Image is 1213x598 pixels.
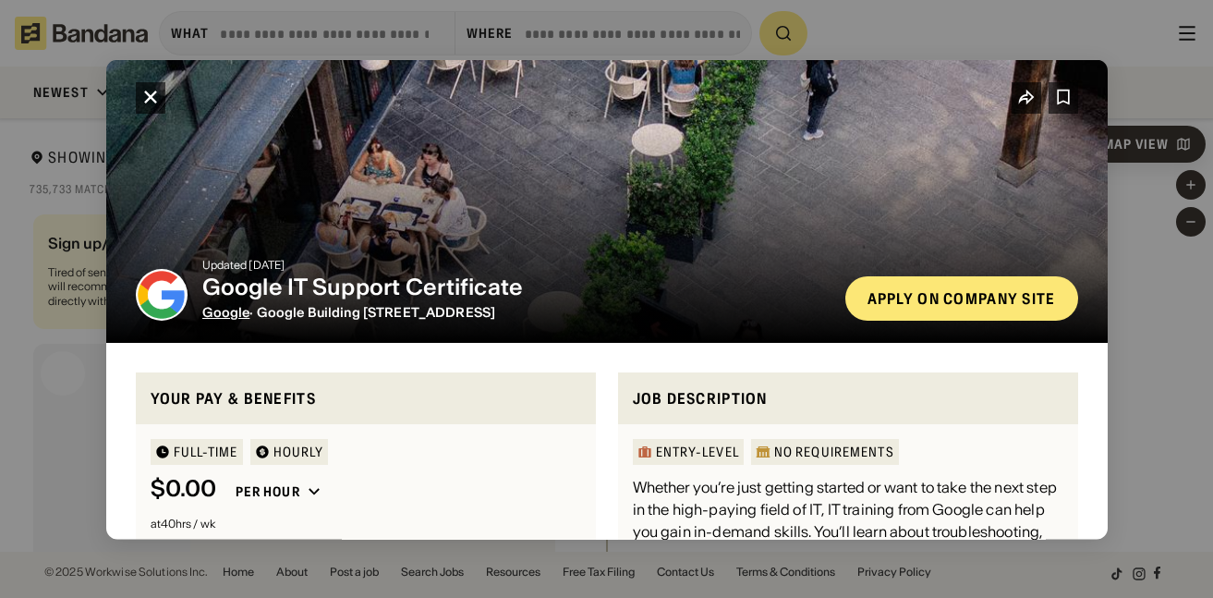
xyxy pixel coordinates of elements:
div: Your pay & benefits [151,386,581,409]
div: at 40 hrs / wk [151,519,581,530]
div: Entry-Level [656,445,739,458]
div: Job Description [633,386,1063,409]
div: No Requirements [774,445,894,458]
div: HOURLY [273,445,324,458]
a: Google [202,303,250,320]
div: Updated [DATE] [202,259,831,270]
div: $ 0.00 [151,476,217,503]
div: Full-time [174,445,238,458]
div: Whether you’re just getting started or want to take the next step in the high-paying field of IT,... [633,476,1063,587]
div: Google IT Support Certificate [202,274,831,300]
div: · Google Building [STREET_ADDRESS] [202,304,831,320]
div: Per hour [236,483,300,500]
img: Google logo [136,268,188,320]
div: Apply on company site [867,290,1056,305]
